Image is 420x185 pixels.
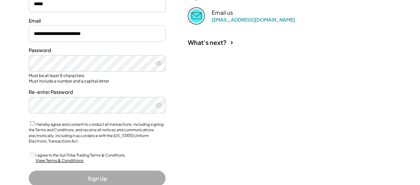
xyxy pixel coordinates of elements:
[188,7,205,24] img: Email%202%403x.png
[29,73,166,84] div: Must be at least 8 characters Must include a number and a capital letter
[212,9,233,16] div: Email us
[36,158,83,164] div: View Terms & Conditions
[29,17,166,24] div: Email
[29,122,163,144] label: I hereby agree and consent to conduct all transactions, including signing the Terms and Condition...
[212,16,295,23] a: [EMAIL_ADDRESS][DOMAIN_NAME]
[188,38,227,46] div: What's next?
[36,153,126,157] label: I agree to the Sun Tribe Trading Terms & Conditions.
[29,47,166,54] div: Password
[29,89,166,96] div: Re-enter Password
